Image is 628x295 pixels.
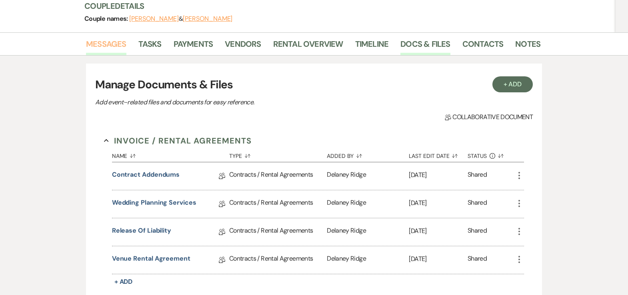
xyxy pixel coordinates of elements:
a: Contacts [462,38,504,55]
h3: Couple Details [84,0,532,12]
button: [PERSON_NAME] [183,16,232,22]
a: Rental Overview [273,38,343,55]
div: Delaney Ridge [327,246,409,274]
a: Docs & Files [400,38,450,55]
button: + Add [112,276,135,287]
button: + Add [492,76,533,92]
a: Release Of Liability [112,226,171,238]
p: [DATE] [409,198,468,208]
h3: Manage Documents & Files [95,76,533,93]
span: & [129,15,232,23]
div: Contracts / Rental Agreements [229,218,327,246]
a: Tasks [138,38,162,55]
p: [DATE] [409,226,468,236]
p: [DATE] [409,254,468,264]
div: Shared [468,254,487,266]
div: Delaney Ridge [327,218,409,246]
p: Add event–related files and documents for easy reference. [95,97,375,108]
button: Status [468,147,514,162]
a: Venue Rental Agreement [112,254,190,266]
span: Status [468,153,487,159]
span: + Add [114,277,133,286]
button: Last Edit Date [409,147,468,162]
div: Shared [468,170,487,182]
a: Messages [86,38,126,55]
div: Shared [468,198,487,210]
a: Wedding Planning Services [112,198,196,210]
span: Couple names: [84,14,129,23]
a: Notes [515,38,540,55]
div: Shared [468,226,487,238]
div: Contracts / Rental Agreements [229,162,327,190]
a: Contract Addendums [112,170,180,182]
a: Vendors [225,38,261,55]
p: [DATE] [409,170,468,180]
button: Name [112,147,229,162]
span: Collaborative document [445,112,533,122]
div: Contracts / Rental Agreements [229,190,327,218]
button: Invoice / Rental Agreements [104,135,252,147]
button: [PERSON_NAME] [129,16,179,22]
button: Added By [327,147,409,162]
button: Type [229,147,327,162]
div: Contracts / Rental Agreements [229,246,327,274]
div: Delaney Ridge [327,162,409,190]
a: Payments [174,38,213,55]
a: Timeline [355,38,389,55]
div: Delaney Ridge [327,190,409,218]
